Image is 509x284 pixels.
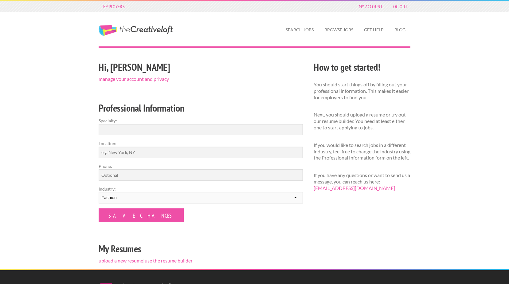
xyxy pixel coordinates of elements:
[99,258,143,263] a: upload a new resume
[314,185,395,191] a: [EMAIL_ADDRESS][DOMAIN_NAME]
[314,142,410,161] p: If you would like to search jobs in a different industry, feel free to change the industry using ...
[99,140,303,147] label: Location:
[359,23,389,37] a: Get Help
[93,59,308,269] div: |
[99,186,303,192] label: Industry:
[99,208,184,222] input: Save Changes
[100,2,128,11] a: Employers
[314,81,410,101] p: You should start things off by filling out your professional information. This makes it easier fo...
[281,23,319,37] a: Search Jobs
[99,147,303,158] input: e.g. New York, NY
[99,117,303,124] label: Specialty:
[314,112,410,131] p: Next, you should upload a resume or try out our resume builder. You need at least either one to s...
[145,258,193,263] a: use the resume builder
[356,2,386,11] a: My Account
[388,2,410,11] a: Log Out
[99,25,173,36] a: The Creative Loft
[99,163,303,169] label: Phone:
[99,101,303,115] h2: Professional Information
[99,169,303,181] input: Optional
[99,242,303,256] h2: My Resumes
[390,23,410,37] a: Blog
[99,76,169,82] a: manage your account and privacy
[314,172,410,191] p: If you have any questions or want to send us a message, you can reach us here:
[319,23,358,37] a: Browse Jobs
[99,60,303,74] h2: Hi, [PERSON_NAME]
[314,60,410,74] h2: How to get started!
